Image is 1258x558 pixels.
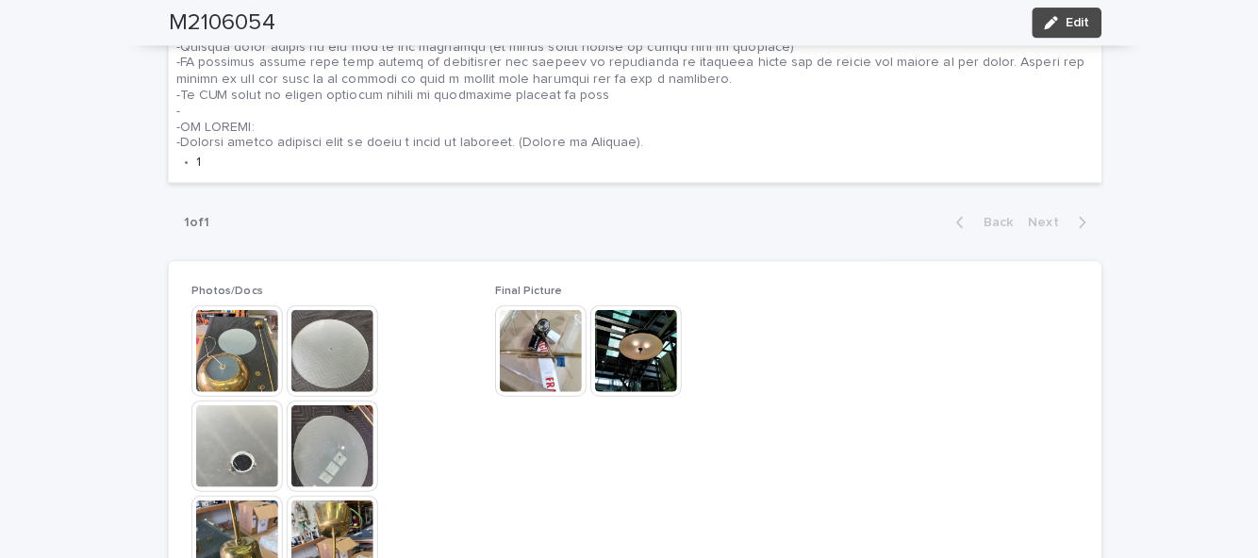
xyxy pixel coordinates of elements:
[1018,214,1060,227] span: Next
[932,212,1011,229] button: Back
[167,198,223,244] p: 1 of 1
[190,283,260,294] span: Photos/Docs
[1055,16,1079,29] span: Edit
[182,154,187,170] p: •
[1022,8,1091,38] button: Edit
[490,283,557,294] span: Final Picture
[167,9,273,37] h2: M2106054
[194,154,199,170] p: 1
[963,214,1003,227] span: Back
[1011,212,1091,229] button: Next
